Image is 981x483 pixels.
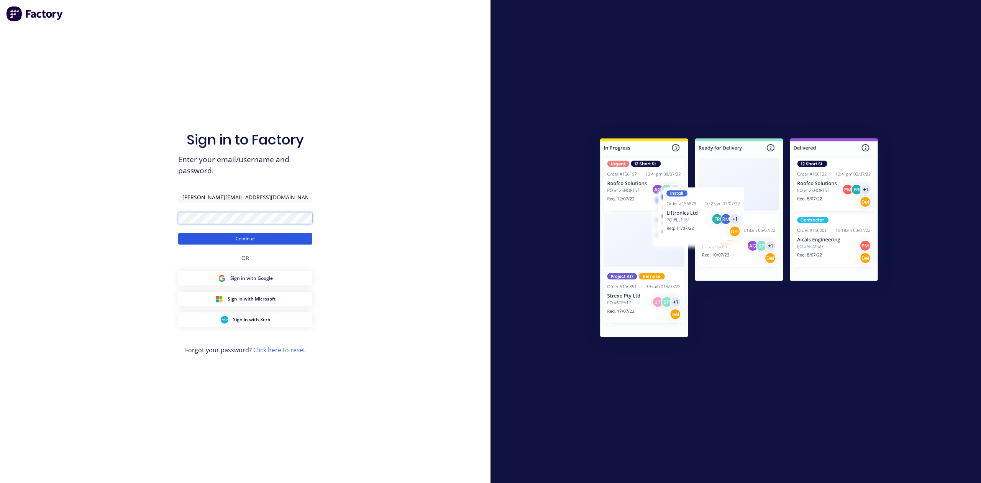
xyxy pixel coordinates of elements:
[253,346,305,354] a: Click here to reset
[230,275,273,282] span: Sign in with Google
[215,295,223,303] img: Microsoft Sign in
[233,316,270,323] span: Sign in with Xero
[6,6,64,21] img: Factory
[178,154,312,176] span: Enter your email/username and password.
[178,233,312,245] button: Continue
[583,123,895,355] img: Sign in
[241,245,249,271] div: OR
[178,312,312,327] button: Xero Sign inSign in with Xero
[187,131,304,148] h1: Sign in to Factory
[178,292,312,306] button: Microsoft Sign inSign in with Microsoft
[218,274,226,282] img: Google Sign in
[178,192,312,203] input: Email/Username
[228,296,276,302] span: Sign in with Microsoft
[178,271,312,286] button: Google Sign inSign in with Google
[185,345,305,355] span: Forgot your password?
[221,316,228,324] img: Xero Sign in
